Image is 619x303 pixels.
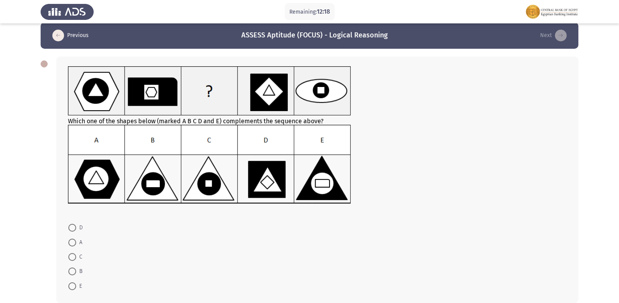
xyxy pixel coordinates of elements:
[76,238,82,247] span: A
[76,282,82,291] span: E
[241,30,388,40] h3: ASSESS Aptitude (FOCUS) - Logical Reasoning
[41,1,94,23] img: Assess Talent Management logo
[317,8,330,15] span: 12:18
[289,7,330,17] p: Remaining:
[525,1,578,23] img: Assessment logo of FOCUS Assessment 3 Modules EN
[76,252,82,262] span: C
[50,29,91,42] button: load previous page
[68,66,351,116] img: UkFYMDA5MUEucG5nMTYyMjAzMzE3MTk3Nw==.png
[68,125,351,204] img: UkFYMDA5MUIucG5nMTYyMjAzMzI0NzA2Ng==.png
[76,267,82,276] span: B
[68,66,567,213] div: Which one of the shapes below (marked A B C D and E) complements the sequence above?
[538,29,569,42] button: load next page
[76,223,83,232] span: D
